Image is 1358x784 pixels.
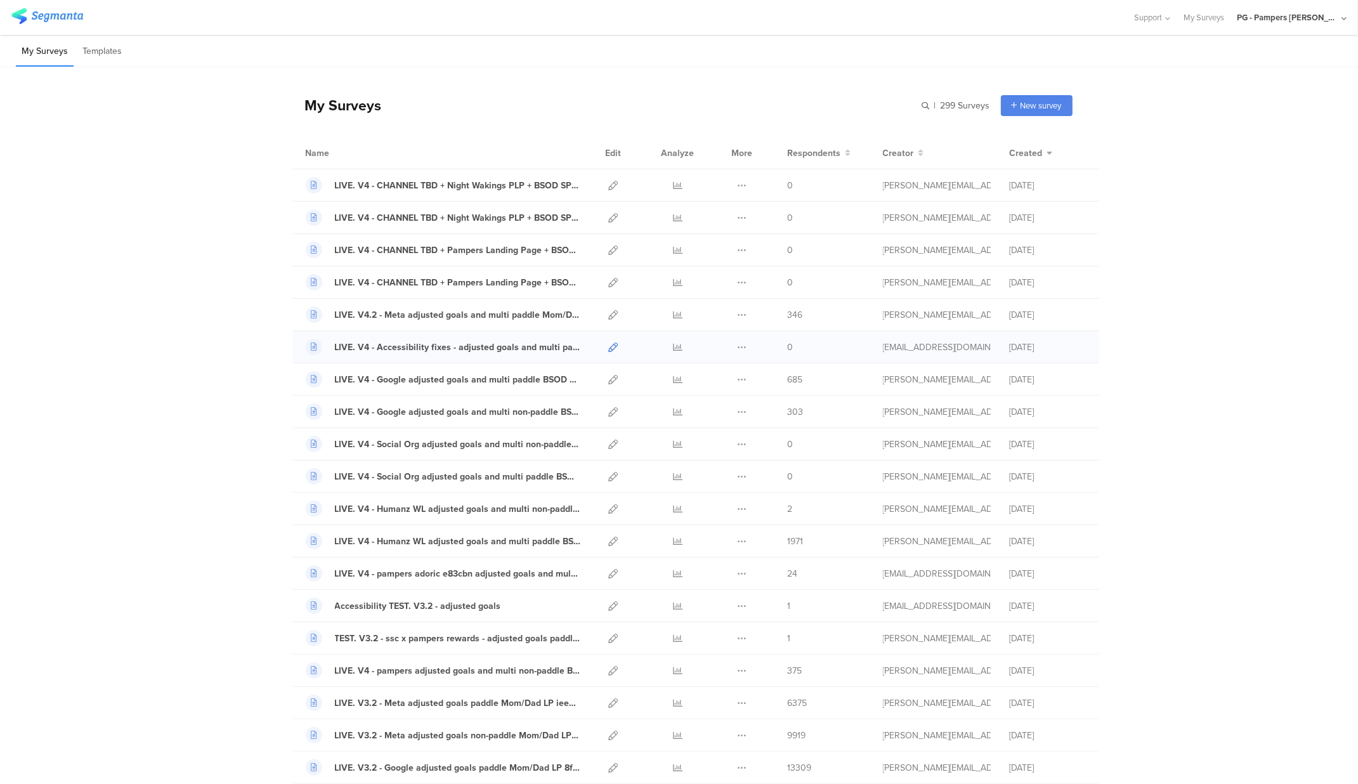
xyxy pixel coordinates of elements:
div: aguiar.s@pg.com [883,535,991,548]
div: [DATE] [1010,664,1086,677]
div: aguiar.s@pg.com [883,664,991,677]
div: aguiar.s@pg.com [883,308,991,322]
div: LIVE. V4 - Humanz WL adjusted goals and multi paddle BSOD LP ua6eed [335,535,581,548]
div: [DATE] [1010,567,1086,580]
div: hougui.yh.1@pg.com [883,567,991,580]
div: LIVE. V4 - Accessibility fixes - adjusted goals and multi paddle BSOD LP 3t4561 [335,341,581,354]
div: LIVE. V4.2 - Meta adjusted goals and multi paddle Mom/Dad LP a2d4j3 [335,308,581,322]
span: New survey [1021,100,1062,112]
span: 1 [788,599,791,613]
a: TEST. V3.2 - ssc x pampers rewards - adjusted goals paddle BSOD LP ec6ede [306,630,581,646]
span: 0 [788,179,793,192]
div: [DATE] [1010,502,1086,516]
span: Respondents [788,147,841,160]
a: LIVE. V4 - CHANNEL TBD + Night Wakings PLP + BSOD SP paddle f50l5c [306,209,581,226]
a: LIVE. V4 - Accessibility fixes - adjusted goals and multi paddle BSOD LP 3t4561 [306,339,581,355]
span: | [932,99,938,112]
div: LIVE. V4 - CHANNEL TBD + Pampers Landing Page + BSOD SP non-paddle 2cc66f [335,244,581,257]
div: [DATE] [1010,341,1086,354]
a: LIVE. V4 - CHANNEL TBD + Pampers Landing Page + BSOD SP non-paddle 2cc66f [306,242,581,258]
div: LIVE. V3.2 - Meta adjusted goals non-paddle Mom/Dad LP afxe35 [335,729,581,742]
div: [DATE] [1010,696,1086,710]
li: My Surveys [16,37,74,67]
a: LIVE. V3.2 - Meta adjusted goals non-paddle Mom/Dad LP afxe35 [306,727,581,743]
span: 0 [788,470,793,483]
div: [DATE] [1010,211,1086,225]
div: aguiar.s@pg.com [883,729,991,742]
button: Creator [883,147,924,160]
span: 9919 [788,729,806,742]
div: aguiar.s@pg.com [883,502,991,516]
a: LIVE. V4 - Humanz WL adjusted goals and multi non-paddle BSOD 8cf0dw [306,500,581,517]
a: LIVE. V4 - Google adjusted goals and multi paddle BSOD LP 3t4561 [306,371,581,388]
span: 299 Surveys [941,99,990,112]
div: aguiar.s@pg.com [883,632,991,645]
div: [DATE] [1010,276,1086,289]
div: LIVE. V4 - Social Org adjusted goals and multi non-paddle BSOD 0atc98 [335,438,581,451]
div: Edit [600,137,627,169]
div: aguiar.s@pg.com [883,211,991,225]
a: LIVE. V4 - Social Org adjusted goals and multi non-paddle BSOD 0atc98 [306,436,581,452]
div: My Surveys [292,95,382,116]
div: Analyze [659,137,697,169]
span: 13309 [788,761,812,774]
a: LIVE. V4 - Humanz WL adjusted goals and multi paddle BSOD LP ua6eed [306,533,581,549]
div: [DATE] [1010,179,1086,192]
div: [DATE] [1010,632,1086,645]
a: LIVE. V4 - CHANNEL TBD + Night Wakings PLP + BSOD SP non-paddle y9979c [306,177,581,193]
div: LIVE. V4 - pampers adjusted goals and multi non-paddle BSOD LP c5s842 [335,664,581,677]
div: LIVE. V4 - CHANNEL TBD + Night Wakings PLP + BSOD SP paddle f50l5c [335,211,581,225]
div: LIVE. V3.2 - Meta adjusted goals paddle Mom/Dad LP iee78e [335,696,581,710]
span: 1 [788,632,791,645]
div: Name [306,147,382,160]
div: aguiar.s@pg.com [883,761,991,774]
a: LIVE. V4.2 - Meta adjusted goals and multi paddle Mom/Dad LP a2d4j3 [306,306,581,323]
span: 24 [788,567,798,580]
span: 0 [788,438,793,451]
div: hougui.yh.1@pg.com [883,341,991,354]
div: LIVE. V3.2 - Google adjusted goals paddle Mom/Dad LP 8fx90a [335,761,581,774]
div: aguiar.s@pg.com [883,438,991,451]
div: TEST. V3.2 - ssc x pampers rewards - adjusted goals paddle BSOD LP ec6ede [335,632,581,645]
span: 0 [788,211,793,225]
span: 6375 [788,696,807,710]
div: hougui.yh.1@pg.com [883,599,991,613]
span: 685 [788,373,803,386]
div: [DATE] [1010,373,1086,386]
span: 0 [788,276,793,289]
div: LIVE. V4 - Social Org adjusted goals and multi paddle BSOD LP 60p2b9 [335,470,581,483]
div: [DATE] [1010,244,1086,257]
span: Creator [883,147,914,160]
span: 1971 [788,535,804,548]
span: Created [1010,147,1043,160]
span: 2 [788,502,793,516]
div: [DATE] [1010,308,1086,322]
div: LIVE. V4 - Google adjusted goals and multi paddle BSOD LP 3t4561 [335,373,581,386]
button: Respondents [788,147,851,160]
img: segmanta logo [11,8,83,24]
div: aguiar.s@pg.com [883,470,991,483]
a: LIVE. V4 - CHANNEL TBD + Pampers Landing Page + BSOD SP paddle xd514b [306,274,581,291]
div: aguiar.s@pg.com [883,244,991,257]
div: PG - Pampers [PERSON_NAME] [1237,11,1338,23]
a: LIVE. V3.2 - Google adjusted goals paddle Mom/Dad LP 8fx90a [306,759,581,776]
a: Accessibility TEST. V3.2 - adjusted goals [306,598,501,614]
div: [DATE] [1010,599,1086,613]
a: LIVE. V4 - pampers adjusted goals and multi non-paddle BSOD LP c5s842 [306,662,581,679]
div: [DATE] [1010,729,1086,742]
span: 0 [788,244,793,257]
div: More [729,137,756,169]
div: aguiar.s@pg.com [883,276,991,289]
a: LIVE. V4 - Social Org adjusted goals and multi paddle BSOD LP 60p2b9 [306,468,581,485]
span: 375 [788,664,802,677]
div: aguiar.s@pg.com [883,405,991,419]
div: [DATE] [1010,405,1086,419]
div: LIVE. V4 - pampers adoric e83cbn adjusted goals and multi BSOD LP [335,567,581,580]
li: Templates [77,37,127,67]
div: Accessibility TEST. V3.2 - adjusted goals [335,599,501,613]
div: [DATE] [1010,470,1086,483]
div: LIVE. V4 - CHANNEL TBD + Night Wakings PLP + BSOD SP non-paddle y9979c [335,179,581,192]
div: LIVE. V4 - Humanz WL adjusted goals and multi non-paddle BSOD 8cf0dw [335,502,581,516]
div: LIVE. V4 - CHANNEL TBD + Pampers Landing Page + BSOD SP paddle xd514b [335,276,581,289]
div: aguiar.s@pg.com [883,373,991,386]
